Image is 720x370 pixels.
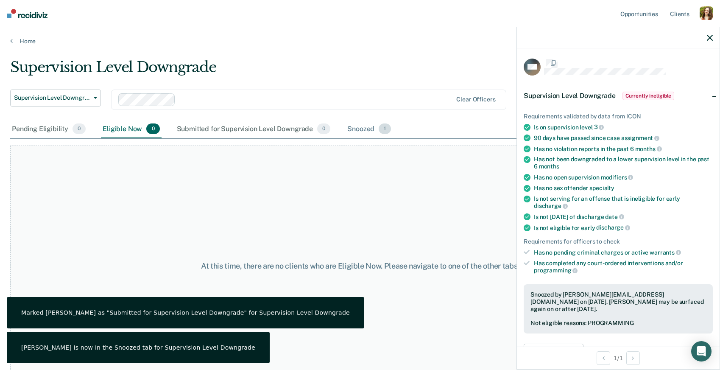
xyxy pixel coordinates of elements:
div: Requirements validated by data from ICON [524,113,713,120]
div: Is not eligible for early [534,224,713,232]
div: [PERSON_NAME] is now in the Snoozed tab for Supervision Level Downgrade [21,344,255,351]
span: Currently ineligible [622,92,675,100]
img: Recidiviz [7,9,47,18]
div: Has not been downgraded to a lower supervision level in the past 6 [534,156,713,170]
span: modifiers [601,174,633,181]
div: Has no open supervision [534,174,713,181]
div: Marked [PERSON_NAME] as "Submitted for Supervision Level Downgrade" for Supervision Level Downgrade [21,309,350,317]
span: specialty [589,185,614,191]
span: warrants [650,249,681,256]
span: 0 [146,123,159,135]
div: Snoozed by [PERSON_NAME][EMAIL_ADDRESS][DOMAIN_NAME] on [DATE]. [PERSON_NAME] may be surfaced aga... [530,291,706,312]
div: Supervision Level Downgrade [10,59,550,83]
span: 0 [73,123,86,135]
span: assignment [621,135,659,141]
div: Clear officers [456,96,495,103]
div: Supervision Level DowngradeCurrently ineligible [517,82,720,109]
span: 3 [594,123,604,130]
button: Next Opportunity [626,351,640,365]
span: 0 [317,123,330,135]
button: Update status [524,344,583,361]
div: Snoozed [346,120,393,139]
span: discharge [596,224,630,231]
span: date [605,213,624,220]
div: Has no pending criminal charges or active [534,249,713,256]
div: Requirements for officers to check [524,238,713,245]
div: Is on supervision level [534,123,713,131]
div: Has no violation reports in the past 6 [534,145,713,153]
div: Eligible Now [101,120,161,139]
span: 1 [379,123,391,135]
div: Is not [DATE] of discharge [534,213,713,221]
span: Supervision Level Downgrade [524,92,616,100]
div: At this time, there are no clients who are Eligible Now. Please navigate to one of the other tabs. [185,261,535,271]
a: Home [10,37,710,45]
span: months [539,163,559,170]
div: Open Intercom Messenger [691,341,712,362]
div: 1 / 1 [517,347,720,369]
div: Submitted for Supervision Level Downgrade [175,120,332,139]
div: Not eligible reasons: PROGRAMMING [530,320,706,327]
div: Pending Eligibility [10,120,87,139]
div: Is not serving for an offense that is ineligible for early [534,195,713,210]
span: months [635,146,662,152]
span: Supervision Level Downgrade [14,94,90,101]
span: programming [534,267,578,274]
div: Has completed any court-ordered interventions and/or [534,260,713,274]
span: discharge [534,202,568,209]
button: Previous Opportunity [597,351,610,365]
div: Has no sex offender [534,185,713,192]
div: 90 days have passed since case [534,134,713,142]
